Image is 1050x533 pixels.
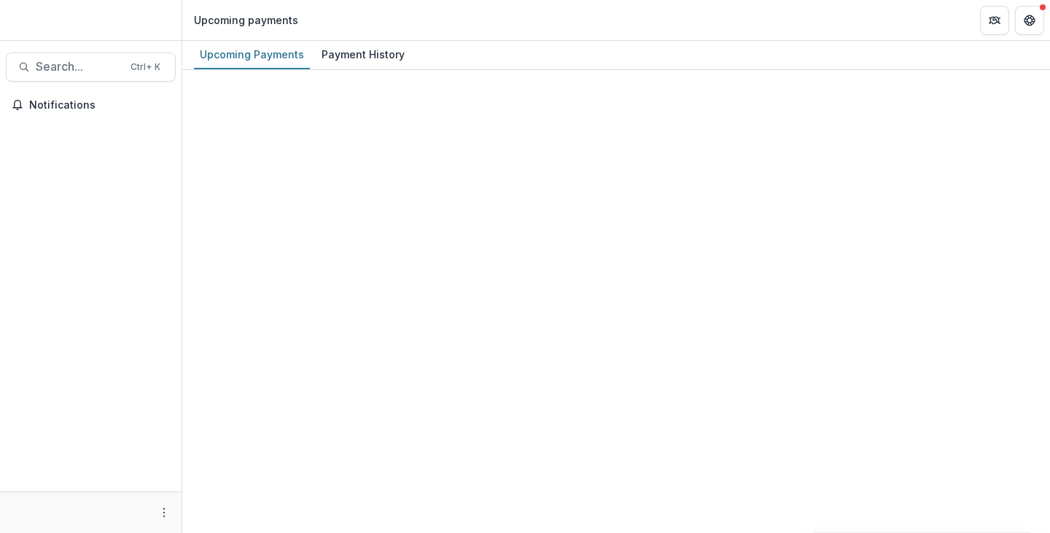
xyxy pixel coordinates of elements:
[980,6,1009,35] button: Partners
[316,44,411,65] div: Payment History
[316,41,411,69] a: Payment History
[6,52,176,82] button: Search...
[155,504,173,521] button: More
[1015,6,1044,35] button: Get Help
[194,41,310,69] a: Upcoming Payments
[188,9,304,31] nav: breadcrumb
[128,59,163,75] div: Ctrl + K
[194,12,298,28] div: Upcoming payments
[6,93,176,117] button: Notifications
[36,60,122,74] span: Search...
[194,44,310,65] div: Upcoming Payments
[29,99,170,112] span: Notifications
